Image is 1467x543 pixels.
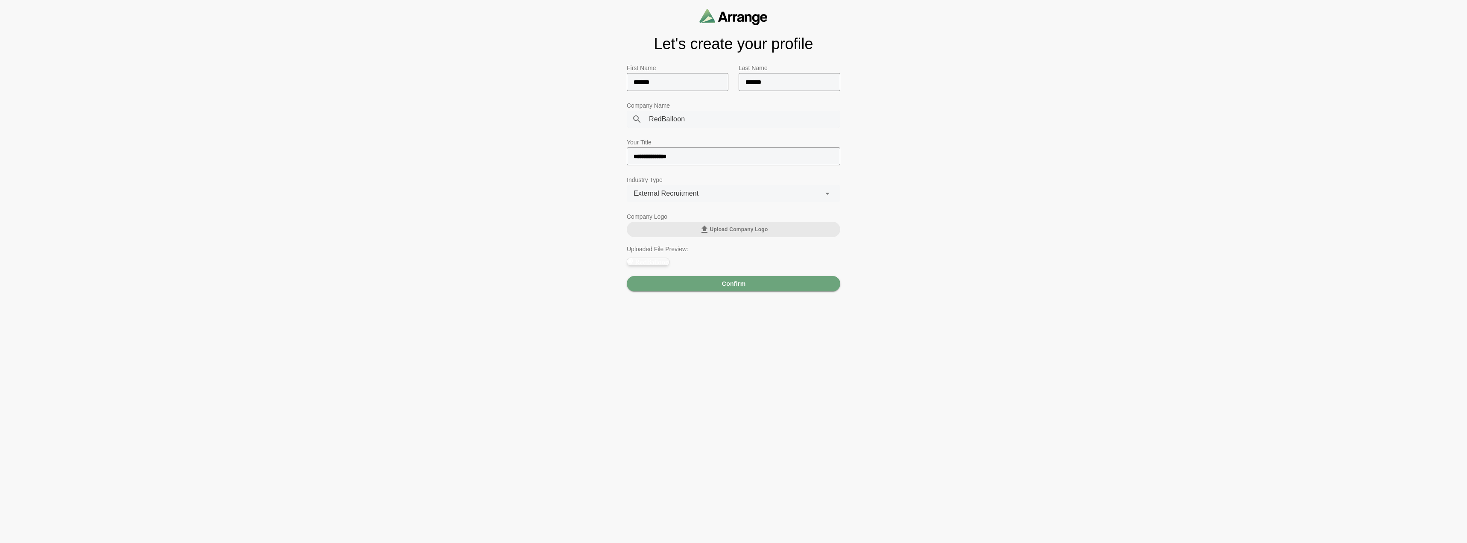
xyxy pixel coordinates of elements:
[627,222,840,237] button: Upload Company Logo
[739,63,840,73] p: Last Name
[722,276,746,292] span: Confirm
[627,100,840,111] p: Company Name
[634,188,698,199] span: External Recruitment
[699,9,768,25] img: arrangeai-name-small-logo.4d2b8aee.svg
[699,224,768,235] span: Upload Company Logo
[649,114,685,125] span: RedBalloon
[627,211,840,222] p: Company Logo
[627,63,728,73] p: First Name
[627,276,840,291] button: Confirm
[627,35,840,53] h1: Let's create your profile
[627,244,840,254] p: Uploaded File Preview:
[627,137,840,147] p: Your Title
[627,175,840,185] p: Industry Type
